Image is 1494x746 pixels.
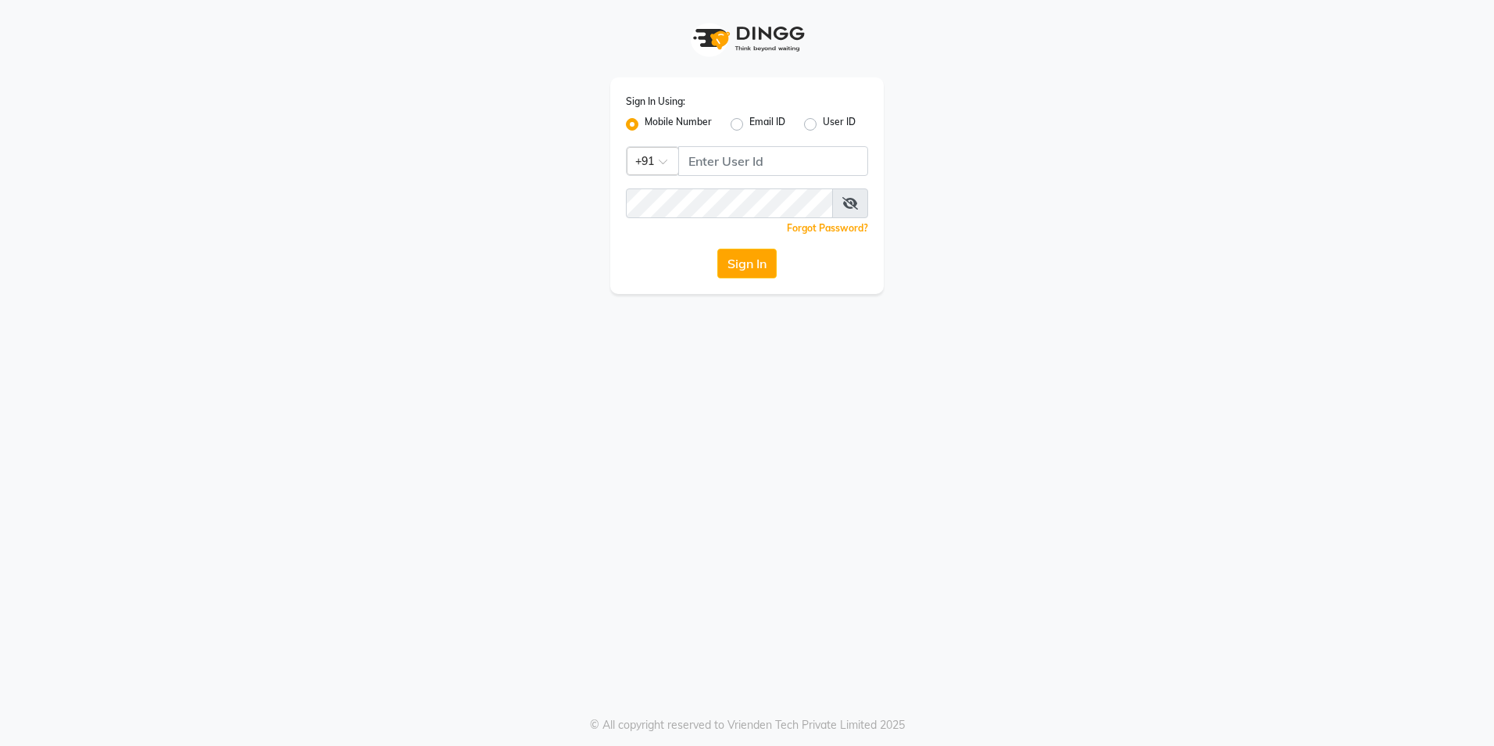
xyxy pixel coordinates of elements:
input: Username [678,146,868,176]
a: Forgot Password? [787,222,868,234]
label: Email ID [749,115,785,134]
button: Sign In [717,249,777,278]
label: Sign In Using: [626,95,685,109]
label: Mobile Number [645,115,712,134]
img: logo1.svg [684,16,810,62]
label: User ID [823,115,856,134]
input: Username [626,188,833,218]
